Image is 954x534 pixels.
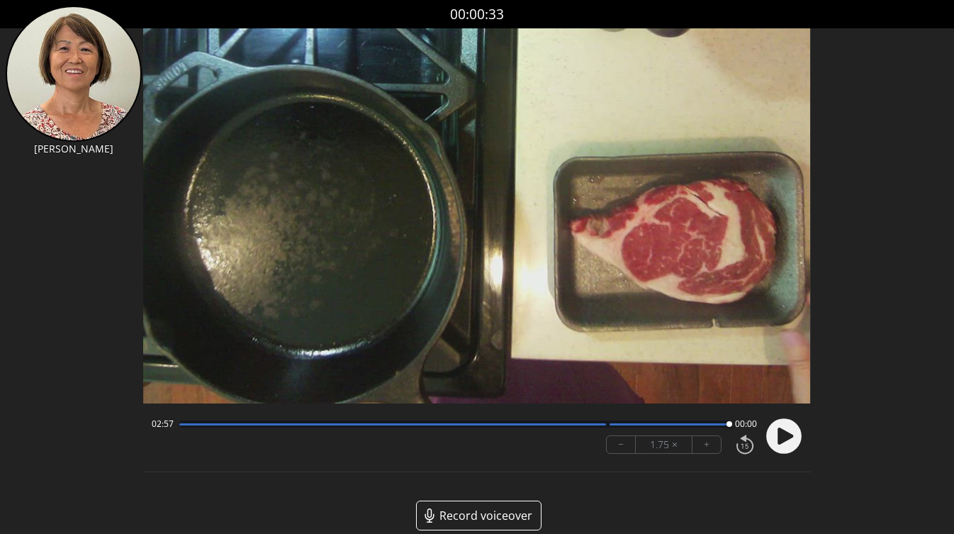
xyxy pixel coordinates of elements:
[450,4,504,25] a: 00:00:33
[152,418,174,430] span: 02:57
[636,436,692,453] div: 1.75 ×
[6,142,142,156] p: [PERSON_NAME]
[416,501,541,530] a: Record voiceover
[439,507,532,524] span: Record voiceover
[735,418,757,430] span: 00:00
[6,6,142,142] img: AC
[692,436,721,453] button: +
[607,436,636,453] button: −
